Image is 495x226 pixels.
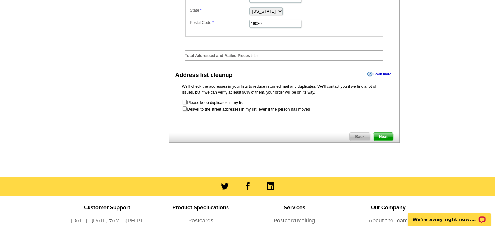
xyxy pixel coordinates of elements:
div: Address list cleanup [175,71,233,80]
a: Postcards [188,218,213,224]
a: Postcard Mailing [274,218,315,224]
span: Product Specifications [172,205,229,211]
form: Please keep duplicates in my list Deliver to the street addresses in my list, even if the person ... [182,99,386,112]
span: Next [373,133,393,140]
a: Back [349,132,370,141]
a: Learn more [367,72,391,77]
label: State [190,7,249,13]
span: Our Company [371,205,406,211]
span: 595 [251,53,258,58]
span: Services [284,205,305,211]
span: Back [350,133,370,140]
a: About the Team [369,218,408,224]
strong: Total Addressed and Mailed Pieces [185,53,250,58]
label: Postal Code [190,20,249,26]
span: Customer Support [84,205,130,211]
li: [DATE] - [DATE] 7AM - 4PM PT [60,217,154,225]
iframe: LiveChat chat widget [404,206,495,226]
p: We’ll check the addresses in your lists to reduce returned mail and duplicates. We’ll contact you... [182,84,386,95]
